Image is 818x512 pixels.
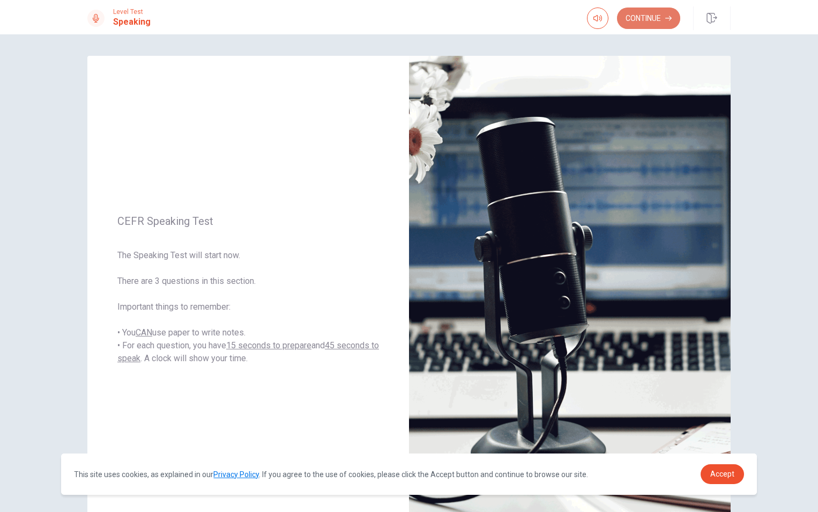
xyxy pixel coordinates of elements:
div: cookieconsent [61,454,756,495]
span: The Speaking Test will start now. There are 3 questions in this section. Important things to reme... [117,249,379,365]
span: This site uses cookies, as explained in our . If you agree to the use of cookies, please click th... [74,470,588,479]
a: Privacy Policy [213,470,259,479]
u: 15 seconds to prepare [226,340,311,350]
span: Accept [710,470,734,478]
a: dismiss cookie message [701,464,744,484]
h1: Speaking [113,16,151,28]
button: Continue [617,8,680,29]
span: CEFR Speaking Test [117,215,379,228]
span: Level Test [113,8,151,16]
u: CAN [136,327,152,338]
